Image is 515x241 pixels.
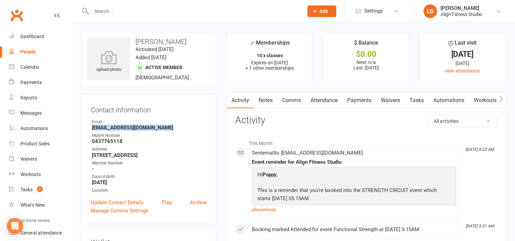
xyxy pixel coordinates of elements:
span: Expires on [DATE] [251,60,288,65]
a: Update Contact Details [91,198,144,207]
i: ✓ [250,40,254,46]
a: Tasks [405,93,429,108]
div: Align Fitness Studio [440,11,482,17]
a: Payments [342,93,376,108]
div: Tasks [20,187,33,192]
a: Calendar [9,60,72,75]
a: show more [252,205,456,214]
div: Waivers [20,156,37,162]
i: [DATE] 8:23 AM [466,147,494,152]
div: General attendance [20,230,62,236]
p: Next: n/a Last: [DATE] [329,60,403,70]
div: People [20,49,36,54]
div: Date of Birth [92,174,207,180]
div: Messages [20,110,42,116]
a: Reports [9,90,72,106]
div: Memberships [250,38,290,51]
div: [DATE] [425,51,499,58]
div: Mobile Number [92,132,207,139]
a: Attendance [306,93,342,108]
div: Dashboard [20,34,44,39]
time: Added [DATE] [135,54,166,61]
div: Address [92,146,207,152]
a: Automations [9,121,72,136]
div: Event reminder for Align Fitness Studio [252,159,456,165]
div: Member Number [92,160,207,166]
strong: [DATE] [92,179,207,186]
div: Email [92,119,207,125]
div: Workouts [20,172,41,177]
h3: [PERSON_NAME] [87,38,210,45]
a: Payments [9,75,72,90]
div: [PERSON_NAME] [440,5,482,11]
span: Add [319,9,328,14]
a: Waivers [376,93,405,108]
a: Dashboard [9,29,72,44]
strong: [STREET_ADDRESS] [92,152,207,158]
a: General attendance kiosk mode [9,225,72,241]
span: 2 [37,186,43,192]
a: Waivers [9,151,72,167]
a: Tasks 2 [9,182,72,197]
strong: [EMAIL_ADDRESS][DOMAIN_NAME] [92,125,207,131]
a: Product Sales [9,136,72,151]
div: Payments [20,80,42,85]
div: [DATE] [425,60,499,67]
a: Flag [162,198,172,207]
span: + 1 other memberships [245,65,294,71]
div: Last visit [448,38,476,51]
h3: Contact information [91,103,207,114]
a: Comms [277,93,306,108]
span: Settings [364,3,383,19]
strong: 10 x classes [257,53,283,58]
a: Clubworx [8,7,25,24]
a: Archive [190,198,207,207]
strong: 0437765118 [92,138,207,144]
a: Workouts [9,167,72,182]
a: Manage Comms Settings [91,207,148,215]
strong: - [92,166,207,172]
div: Product Sales [20,141,50,146]
button: Add [307,5,336,17]
div: Reports [20,95,37,100]
div: upload photo [87,51,130,73]
a: People [9,44,72,60]
li: This Month [235,136,497,147]
strong: Poppy [262,172,277,178]
time: Activated [DATE] [135,46,174,52]
a: Workouts [469,93,501,108]
a: What's New [9,197,72,213]
div: $0.00 [329,51,403,58]
i: [DATE] 5:31 AM [466,224,494,228]
a: Automations [429,93,469,108]
p: This is a reminder that you're booked into the STRENGTH CIRCUIT event which starts [DATE] 05:15AM. [256,186,452,204]
input: Search... [90,6,299,16]
div: LG [423,4,437,18]
span: Active member [145,65,182,70]
div: Automations [20,126,48,131]
div: Location [92,187,207,194]
a: Notes [254,93,277,108]
div: $ Balance [354,38,378,51]
a: view attendance [445,68,480,74]
div: Calendar [20,64,39,70]
a: Activity [227,93,254,108]
p: Hi , [256,171,452,180]
div: Booking marked Attended for event Functional Strength at [DATE] 5:15AM [252,227,456,232]
div: Open Intercom Messenger [7,218,23,234]
a: Messages [9,106,72,121]
div: What's New [20,202,45,208]
span: [DEMOGRAPHIC_DATA] [135,75,189,81]
h3: Activity [235,115,497,126]
span: Sent email to [EMAIL_ADDRESS][DOMAIN_NAME] [252,150,363,156]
